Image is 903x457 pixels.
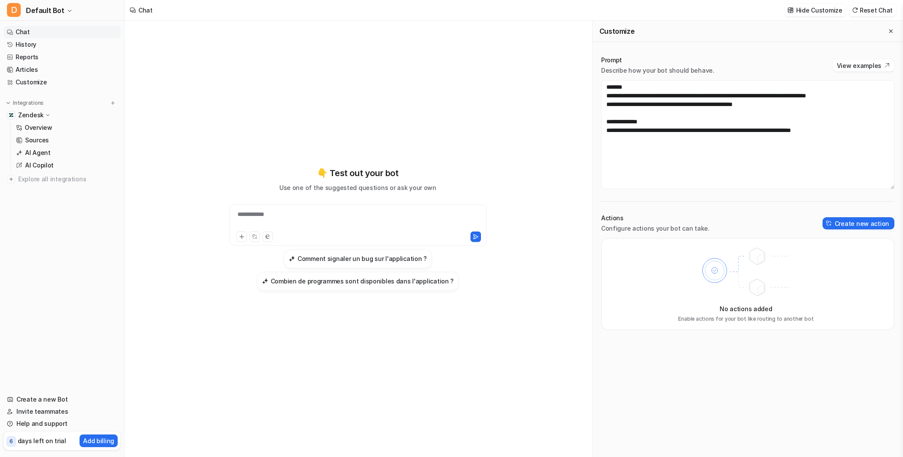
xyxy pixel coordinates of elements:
[601,214,710,222] p: Actions
[599,27,634,35] h2: Customize
[284,249,432,268] button: Comment signaler un bug sur l'application ?Comment signaler un bug sur l'application ?
[18,172,117,186] span: Explore all integrations
[13,147,121,159] a: AI Agent
[3,406,121,418] a: Invite teammates
[3,39,121,51] a: History
[257,272,459,291] button: Combien de programmes sont disponibles dans l'application ?Combien de programmes sont disponibles...
[3,51,121,63] a: Reports
[110,100,116,106] img: menu_add.svg
[852,7,858,13] img: reset
[9,113,14,118] img: Zendesk
[25,136,49,145] p: Sources
[271,277,454,286] h3: Combien de programmes sont disponibles dans l'application ?
[13,159,121,171] a: AI Copilot
[83,436,114,445] p: Add billing
[678,315,813,323] p: Enable actions for your bot like routing to another bot
[826,220,832,226] img: create-action-icon.svg
[3,26,121,38] a: Chat
[13,100,44,106] p: Integrations
[5,100,11,106] img: expand menu
[13,122,121,134] a: Overview
[7,175,16,183] img: explore all integrations
[25,148,51,157] p: AI Agent
[886,26,896,36] button: Close flyout
[3,393,121,406] a: Create a new Bot
[10,438,13,445] p: 6
[7,3,21,17] span: D
[823,217,894,229] button: Create new action
[26,4,64,16] span: Default Bot
[80,434,118,447] button: Add billing
[25,123,52,132] p: Overview
[13,134,121,146] a: Sources
[289,255,295,262] img: Comment signaler un bug sur l'application ?
[601,224,710,233] p: Configure actions your bot can take.
[601,56,714,64] p: Prompt
[785,4,846,16] button: Hide Customize
[833,59,894,71] button: View examples
[3,418,121,430] a: Help and support
[3,64,121,76] a: Articles
[298,254,427,263] h3: Comment signaler un bug sur l'application ?
[18,436,66,445] p: days left on trial
[796,6,842,15] p: Hide Customize
[720,304,772,313] p: No actions added
[317,167,398,180] p: 👇 Test out your bot
[3,99,46,107] button: Integrations
[279,183,436,192] p: Use one of the suggested questions or ask your own
[601,66,714,75] p: Describe how your bot should behave.
[25,161,54,170] p: AI Copilot
[3,76,121,88] a: Customize
[788,7,794,13] img: customize
[18,111,44,119] p: Zendesk
[262,278,268,284] img: Combien de programmes sont disponibles dans l'application ?
[138,6,153,15] div: Chat
[3,173,121,185] a: Explore all integrations
[849,4,896,16] button: Reset Chat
